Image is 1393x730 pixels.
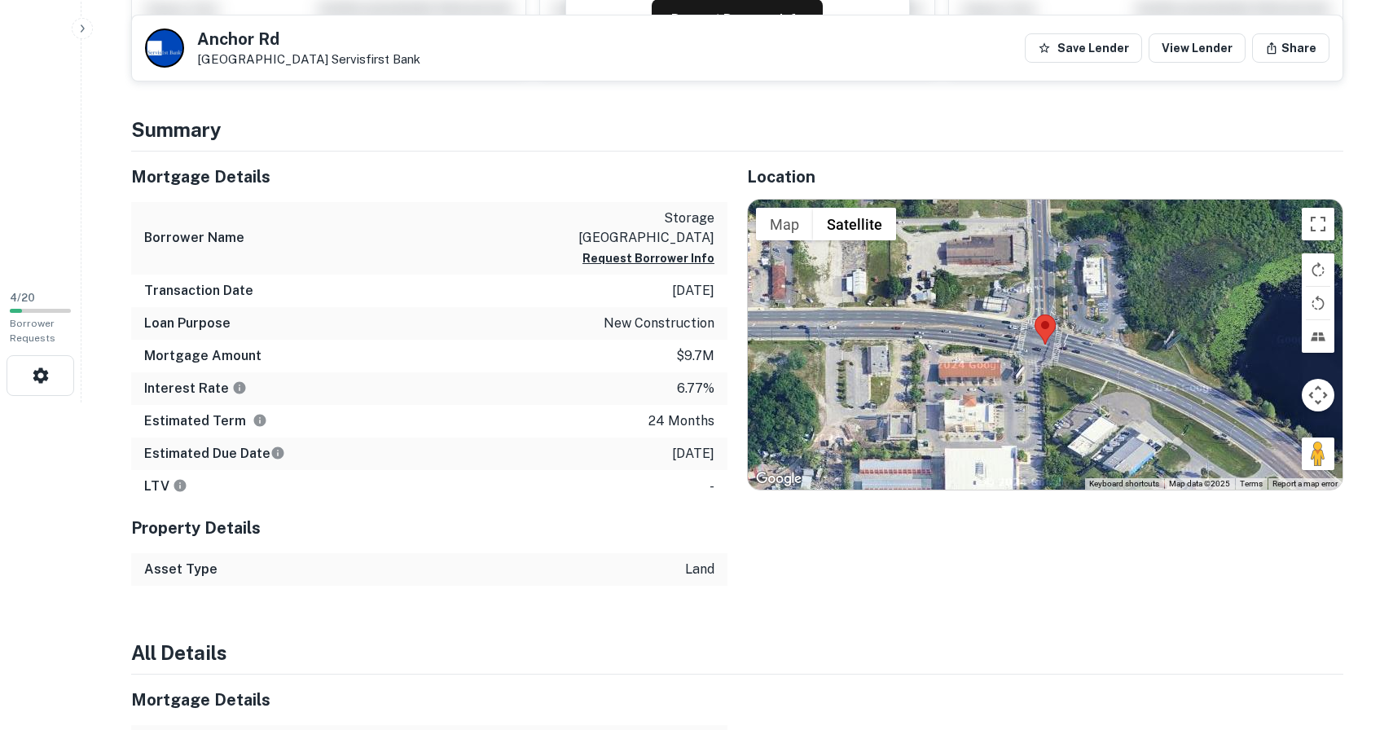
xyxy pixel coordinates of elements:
[1302,253,1334,286] button: Rotate map clockwise
[144,228,244,248] h6: Borrower Name
[144,379,247,398] h6: Interest Rate
[253,413,267,428] svg: Term is based on a standard schedule for this type of loan.
[672,444,714,464] p: [DATE]
[1272,479,1338,488] a: Report a map error
[197,31,420,47] h5: Anchor Rd
[10,318,55,344] span: Borrower Requests
[144,314,231,333] h6: Loan Purpose
[676,346,714,366] p: $9.7m
[144,281,253,301] h6: Transaction Date
[1240,479,1263,488] a: Terms (opens in new tab)
[752,468,806,490] a: Open this area in Google Maps (opens a new window)
[1312,600,1393,678] iframe: Chat Widget
[131,688,727,712] h5: Mortgage Details
[1302,438,1334,470] button: Drag Pegman onto the map to open Street View
[1169,479,1230,488] span: Map data ©2025
[1025,33,1142,63] button: Save Lender
[1302,320,1334,353] button: Tilt map
[1302,379,1334,411] button: Map camera controls
[756,208,813,240] button: Show street map
[144,346,261,366] h6: Mortgage Amount
[232,380,247,395] svg: The interest rates displayed on the website are for informational purposes only and may be report...
[270,446,285,460] svg: Estimate is based on a standard schedule for this type of loan.
[672,281,714,301] p: [DATE]
[813,208,896,240] button: Show satellite imagery
[648,411,714,431] p: 24 months
[1302,287,1334,319] button: Rotate map counterclockwise
[332,52,420,66] a: Servisfirst Bank
[144,560,218,579] h6: Asset Type
[131,165,727,189] h5: Mortgage Details
[710,477,714,496] p: -
[131,516,727,540] h5: Property Details
[568,209,714,248] p: storage [GEOGRAPHIC_DATA]
[685,560,714,579] p: land
[131,638,1343,667] h4: All Details
[144,444,285,464] h6: Estimated Due Date
[144,411,267,431] h6: Estimated Term
[1252,33,1329,63] button: Share
[144,477,187,496] h6: LTV
[1089,478,1159,490] button: Keyboard shortcuts
[10,292,35,304] span: 4 / 20
[677,379,714,398] p: 6.77%
[173,478,187,493] svg: LTVs displayed on the website are for informational purposes only and may be reported incorrectly...
[582,248,714,268] button: Request Borrower Info
[604,314,714,333] p: new construction
[197,52,420,67] p: [GEOGRAPHIC_DATA]
[1149,33,1246,63] a: View Lender
[747,165,1343,189] h5: Location
[752,468,806,490] img: Google
[131,115,1343,144] h4: Summary
[1302,208,1334,240] button: Toggle fullscreen view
